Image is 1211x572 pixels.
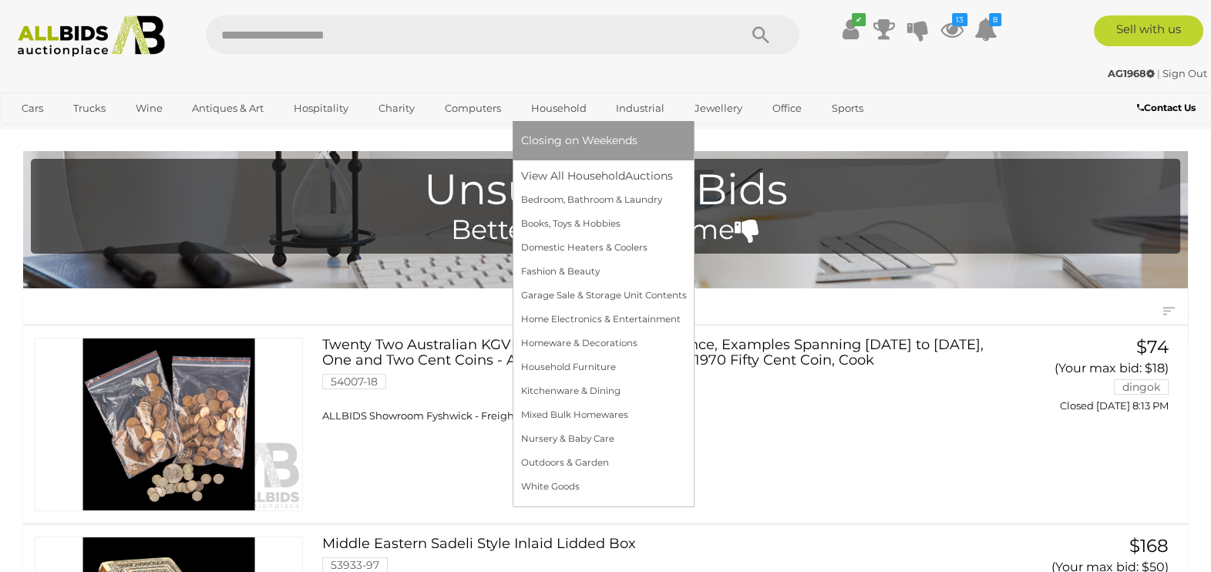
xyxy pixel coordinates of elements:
[1162,67,1207,79] a: Sign Out
[1094,15,1203,46] a: Sell with us
[685,96,752,121] a: Jewellery
[520,96,596,121] a: Household
[952,13,967,26] i: 13
[12,96,53,121] a: Cars
[1137,102,1196,113] b: Contact Us
[126,96,173,121] a: Wine
[39,167,1172,214] h1: Unsuccesful Bids
[762,96,812,121] a: Office
[606,96,674,121] a: Industrial
[1136,336,1169,358] span: $74
[9,15,173,57] img: Allbids.com.au
[852,13,866,26] i: ✔
[182,96,274,121] a: Antiques & Art
[435,96,511,121] a: Computers
[334,338,982,422] a: Twenty Two Australian KGVI/KGVI/QE2 Silver Threepence, Examples Spanning [DATE] to [DATE], One an...
[1108,67,1157,79] a: AG1968
[722,15,799,54] button: Search
[284,96,358,121] a: Hospitality
[974,15,997,43] a: 8
[368,96,425,121] a: Charity
[1137,99,1199,116] a: Contact Us
[822,96,873,121] a: Sports
[63,96,116,121] a: Trucks
[839,15,862,43] a: ✔
[12,121,141,146] a: [GEOGRAPHIC_DATA]
[1005,338,1172,412] a: $74 (Your max bid: $18) dingok Closed [DATE] 8:13 PM
[39,215,1172,245] h4: Better luck next time
[1129,535,1169,557] span: $168
[940,15,964,43] a: 13
[1108,67,1155,79] strong: AG1968
[989,13,1001,26] i: 8
[1157,67,1160,79] span: |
